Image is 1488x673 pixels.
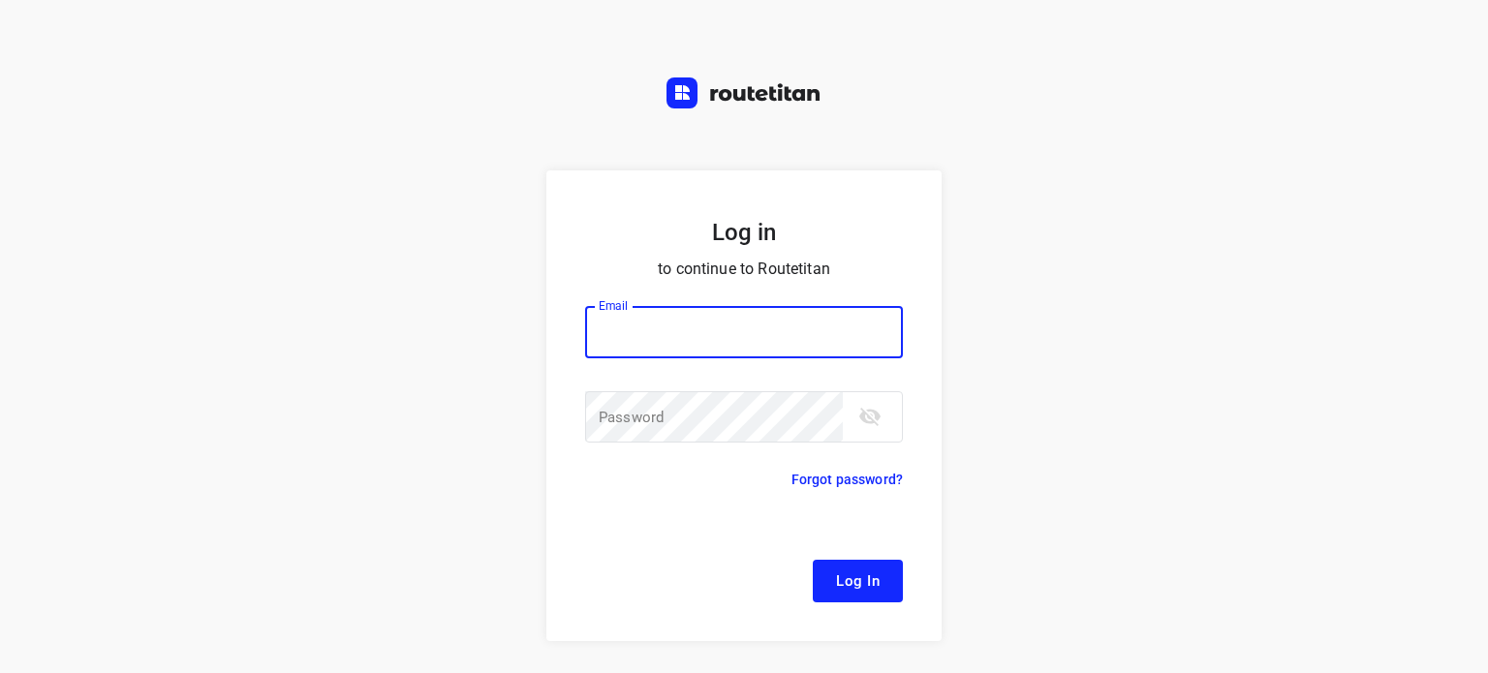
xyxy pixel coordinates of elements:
[666,77,821,108] img: Routetitan
[813,560,903,602] button: Log In
[791,468,903,491] p: Forgot password?
[851,397,889,436] button: toggle password visibility
[585,256,903,283] p: to continue to Routetitan
[585,217,903,248] h5: Log in
[836,568,880,594] span: Log In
